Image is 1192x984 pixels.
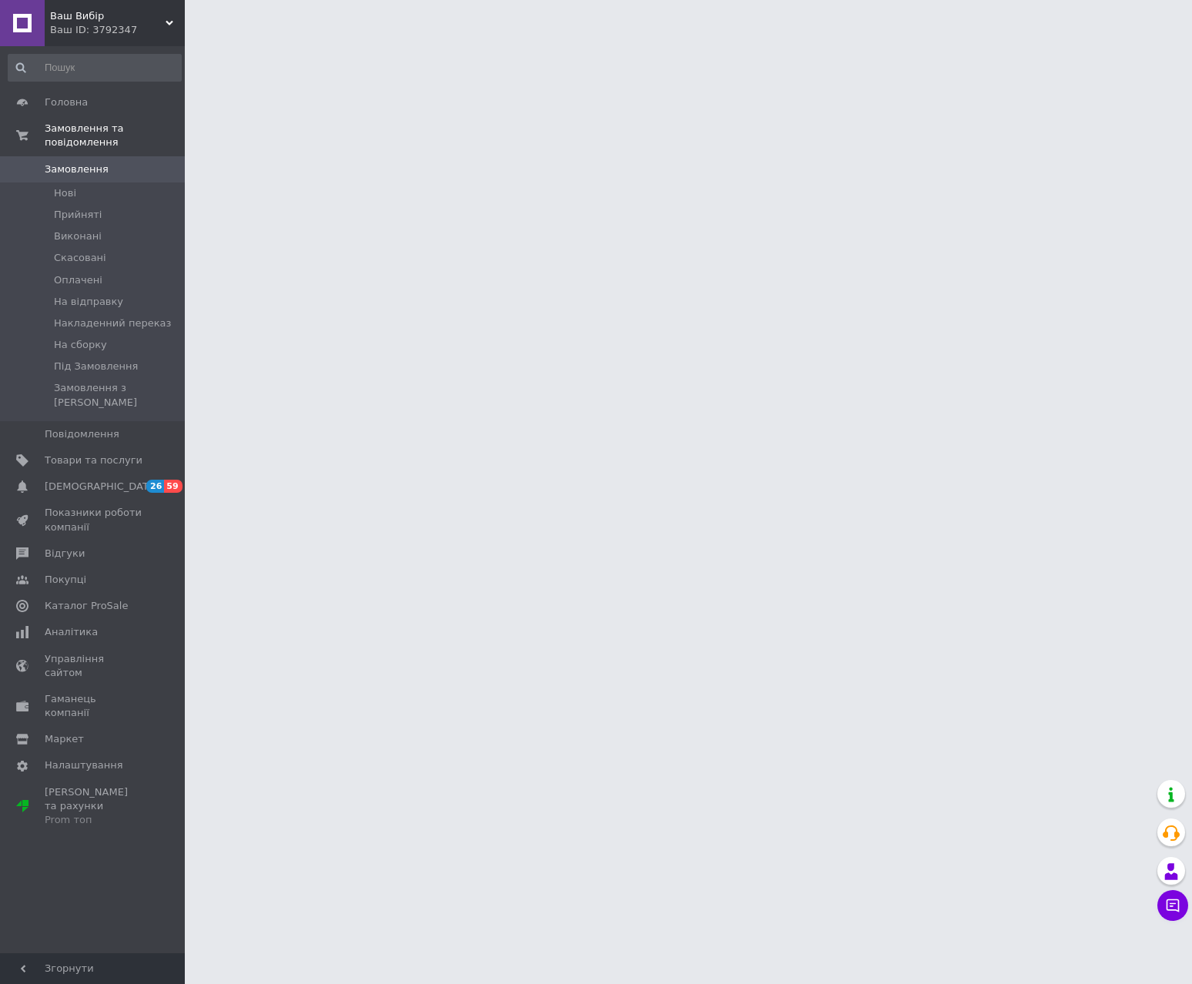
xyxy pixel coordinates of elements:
[8,54,182,82] input: Пошук
[45,652,142,680] span: Управління сайтом
[45,692,142,720] span: Гаманець компанії
[54,208,102,222] span: Прийняті
[45,480,159,494] span: [DEMOGRAPHIC_DATA]
[146,480,164,493] span: 26
[45,547,85,561] span: Відгуки
[45,785,142,828] span: [PERSON_NAME] та рахунки
[45,573,86,587] span: Покупці
[54,273,102,287] span: Оплачені
[45,427,119,441] span: Повідомлення
[45,122,185,149] span: Замовлення та повідомлення
[45,506,142,534] span: Показники роботи компанії
[54,381,180,409] span: Замовлення з [PERSON_NAME]
[54,316,171,330] span: Накладенний переказ
[54,186,76,200] span: Нові
[45,732,84,746] span: Маркет
[45,454,142,467] span: Товари та послуги
[54,338,107,352] span: На сборку
[45,95,88,109] span: Головна
[54,229,102,243] span: Виконані
[50,9,166,23] span: Ваш Вибір
[54,295,123,309] span: На відправку
[45,758,123,772] span: Налаштування
[1157,890,1188,921] button: Чат з покупцем
[45,599,128,613] span: Каталог ProSale
[45,813,142,827] div: Prom топ
[45,162,109,176] span: Замовлення
[45,625,98,639] span: Аналітика
[54,251,106,265] span: Скасовані
[54,360,138,373] span: Під Замовлення
[50,23,185,37] div: Ваш ID: 3792347
[164,480,182,493] span: 59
